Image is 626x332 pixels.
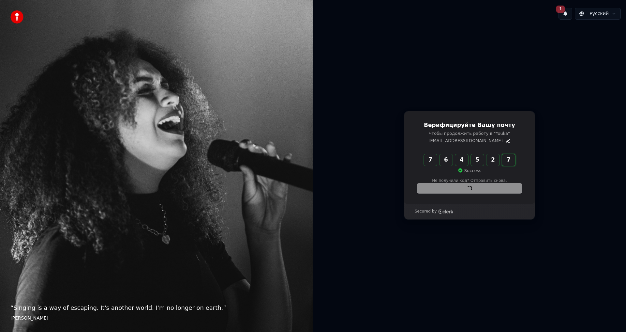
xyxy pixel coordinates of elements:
[438,209,454,214] a: Clerk logo
[10,303,303,312] p: “ Singing is a way of escaping. It's another world. I'm no longer on earth. ”
[458,168,481,174] p: Success
[428,138,502,144] p: [EMAIL_ADDRESS][DOMAIN_NAME]
[556,6,565,13] span: 1
[10,10,23,24] img: youka
[559,8,572,20] button: 1
[415,209,437,214] p: Secured by
[417,121,522,129] h1: Верифицируйте Вашу почту
[424,154,528,166] input: Enter verification code
[417,131,522,136] p: чтобы продолжить работу в "Youka"
[10,315,303,322] footer: [PERSON_NAME]
[505,138,511,143] button: Edit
